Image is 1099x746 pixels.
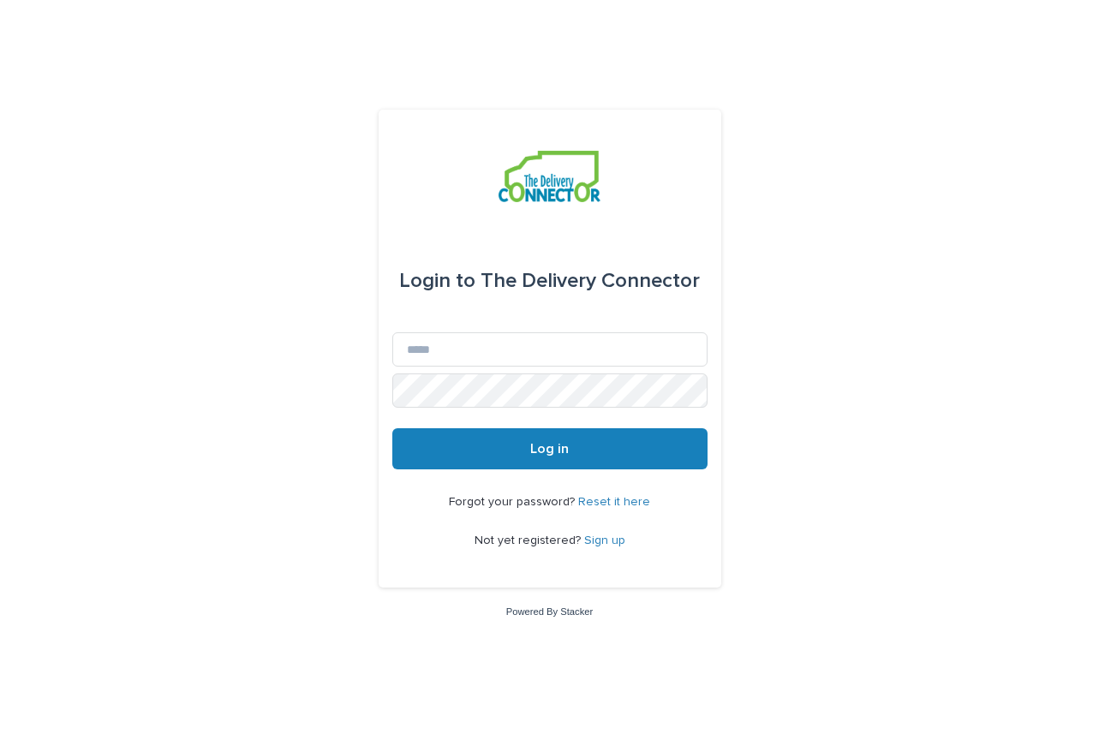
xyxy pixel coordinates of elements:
[584,534,625,546] a: Sign up
[530,442,569,456] span: Log in
[578,496,650,508] a: Reset it here
[399,271,475,291] span: Login to
[449,496,578,508] span: Forgot your password?
[399,257,700,305] div: The Delivery Connector
[506,606,593,617] a: Powered By Stacker
[392,428,708,469] button: Log in
[499,151,600,202] img: aCWQmA6OSGG0Kwt8cj3c
[475,534,584,546] span: Not yet registered?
